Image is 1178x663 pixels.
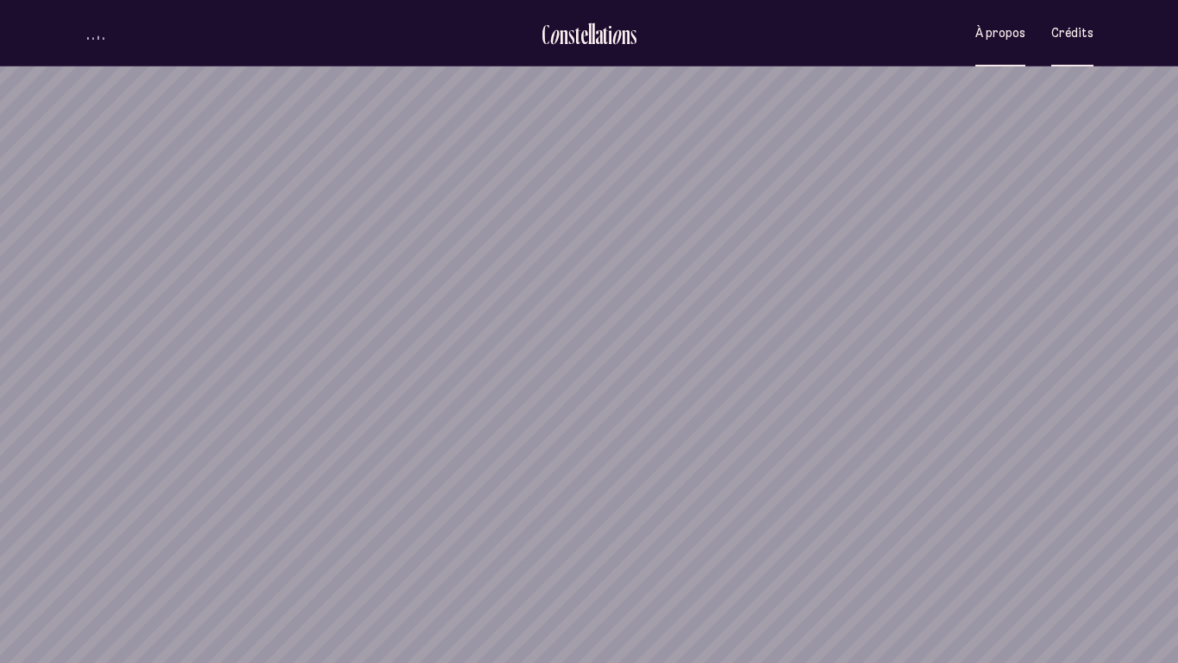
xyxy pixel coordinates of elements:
[622,20,630,48] div: n
[549,20,560,48] div: o
[588,20,592,48] div: l
[630,20,637,48] div: s
[611,20,622,48] div: o
[1051,13,1093,54] button: Crédits
[560,20,568,48] div: n
[608,20,612,48] div: i
[1051,26,1093,41] span: Crédits
[975,26,1025,41] span: À propos
[975,13,1025,54] button: À propos
[592,20,595,48] div: l
[85,24,107,42] button: volume audio
[580,20,588,48] div: e
[568,20,575,48] div: s
[542,20,549,48] div: C
[603,20,608,48] div: t
[575,20,580,48] div: t
[595,20,603,48] div: a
